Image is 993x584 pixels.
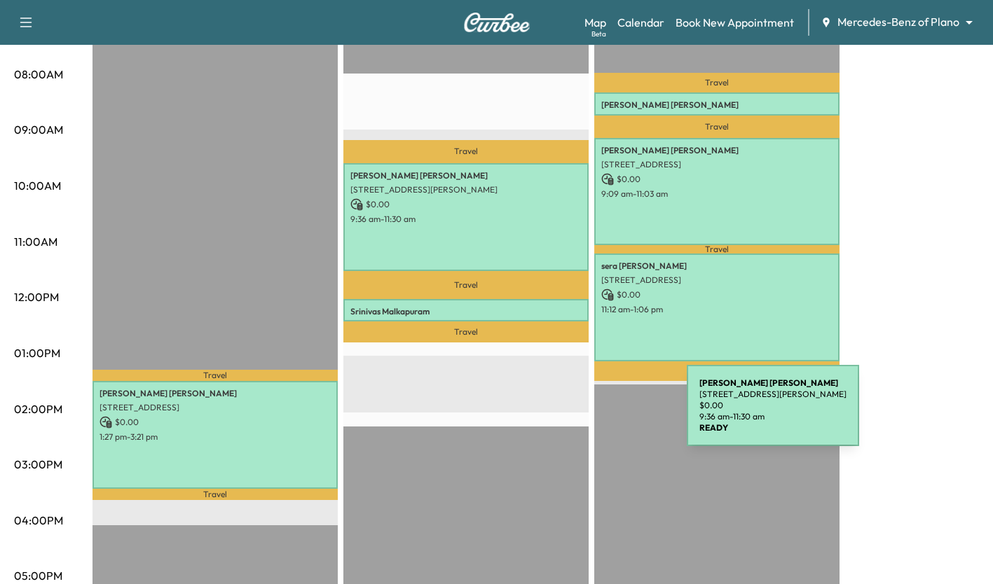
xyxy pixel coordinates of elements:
p: [STREET_ADDRESS] [601,159,833,170]
p: Travel [93,370,338,381]
p: $ 0.00 [100,416,331,429]
p: [PERSON_NAME] [PERSON_NAME] [100,388,331,399]
p: Travel [594,245,840,253]
p: 9:36 am - 11:30 am [350,214,582,225]
span: Mercedes-Benz of Plano [837,14,959,30]
a: MapBeta [584,14,606,31]
p: 01:00PM [14,345,60,361]
p: 03:00PM [14,456,62,473]
p: [STREET_ADDRESS][PERSON_NAME] [350,184,582,195]
p: Travel [343,140,589,164]
p: 08:00AM [14,66,63,83]
p: [STREET_ADDRESS] [601,274,833,286]
p: Travel [343,271,589,299]
p: Srinivas Malkapuram [350,306,582,317]
p: Travel [93,489,338,500]
p: 02:00PM [14,401,62,417]
p: $ 0.00 [601,288,833,301]
p: [STREET_ADDRESS] [350,320,582,331]
div: Beta [591,29,606,39]
p: 09:00AM [14,121,63,138]
p: 11:12 am - 1:06 pm [601,304,833,315]
p: 11:00AM [14,233,57,250]
p: [STREET_ADDRESS] [601,113,833,125]
p: sera [PERSON_NAME] [601,260,833,272]
p: 04:00PM [14,512,63,529]
p: 10:00AM [14,177,61,194]
p: 1:27 pm - 3:21 pm [100,431,331,443]
a: Book New Appointment [676,14,794,31]
p: [PERSON_NAME] [PERSON_NAME] [601,145,833,156]
a: Calendar [617,14,664,31]
p: $ 0.00 [350,198,582,211]
p: Travel [594,73,840,92]
p: [STREET_ADDRESS] [100,402,331,413]
p: Travel [594,361,840,381]
p: Travel [594,116,840,138]
p: Travel [343,321,589,342]
p: [PERSON_NAME] [PERSON_NAME] [350,170,582,181]
p: 05:00PM [14,567,62,584]
p: $ 0.00 [601,173,833,186]
img: Curbee Logo [463,13,530,32]
p: 9:09 am - 11:03 am [601,188,833,200]
p: 12:00PM [14,288,59,305]
p: [PERSON_NAME] [PERSON_NAME] [601,99,833,111]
